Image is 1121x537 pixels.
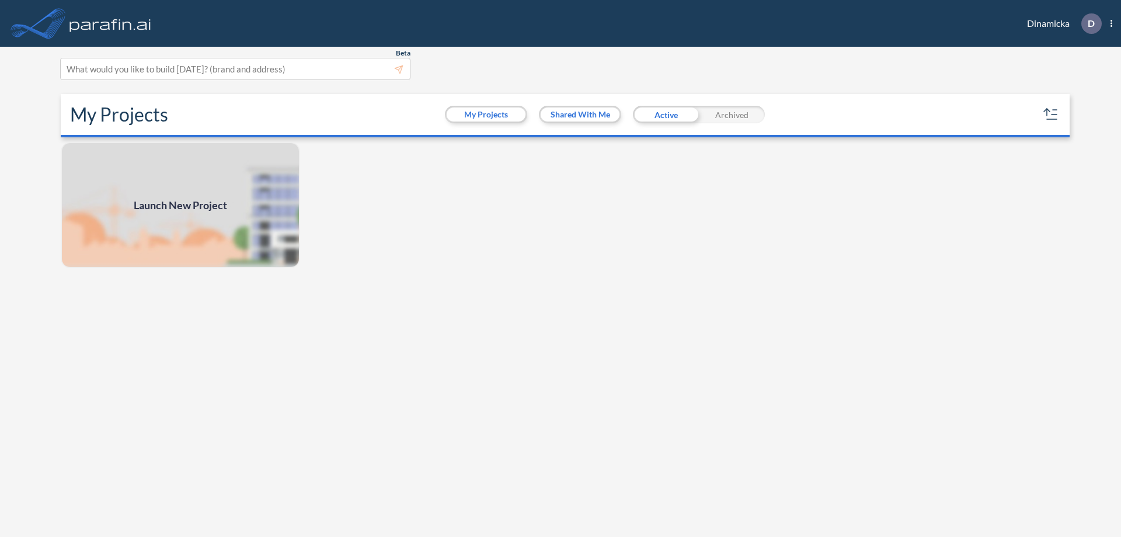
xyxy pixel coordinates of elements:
[1009,13,1112,34] div: Dinamicka
[70,103,168,126] h2: My Projects
[396,48,410,58] span: Beta
[67,12,154,35] img: logo
[699,106,765,123] div: Archived
[61,142,300,268] a: Launch New Project
[134,198,227,213] span: Launch New Project
[633,106,699,123] div: Active
[1088,18,1095,29] p: D
[541,108,619,122] button: Shared With Me
[61,142,300,268] img: add
[1042,105,1060,124] button: sort
[447,108,525,122] button: My Projects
